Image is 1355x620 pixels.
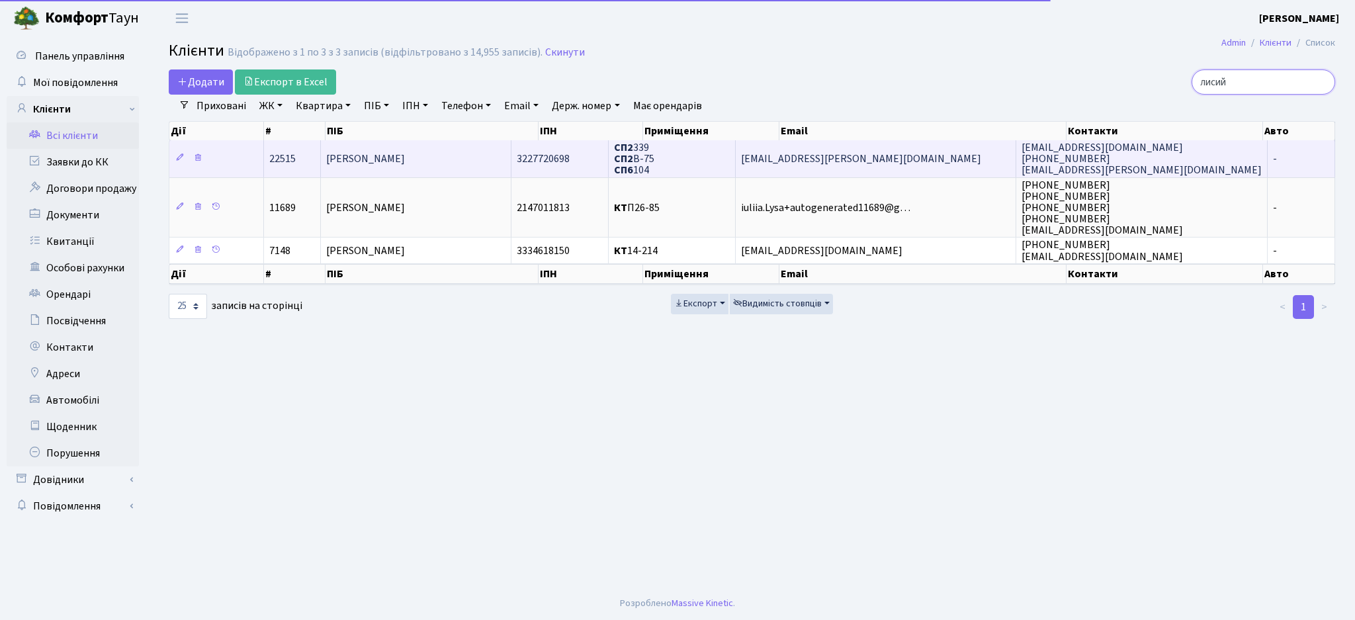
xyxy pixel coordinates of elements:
span: Видимість стовпців [733,297,822,310]
a: Заявки до КК [7,149,139,175]
a: Мої повідомлення [7,69,139,96]
th: # [264,122,326,140]
a: Документи [7,202,139,228]
a: Контакти [7,334,139,361]
a: Скинути [545,46,585,59]
a: Всі клієнти [7,122,139,149]
span: iuliia.Lysa+autogenerated11689@g… [741,200,910,215]
a: Порушення [7,440,139,466]
button: Переключити навігацію [165,7,198,29]
b: СП2 [614,140,633,155]
a: ПІБ [359,95,394,117]
b: СП6 [614,163,633,178]
a: Держ. номер [546,95,625,117]
b: КТ [614,200,627,215]
th: Приміщення [643,122,779,140]
a: Довідники [7,466,139,493]
span: 339 В-75 104 [614,140,654,177]
a: Посвідчення [7,308,139,334]
th: Контакти [1067,264,1263,284]
span: 2147011813 [517,200,570,215]
a: Договори продажу [7,175,139,202]
a: Квартира [290,95,356,117]
a: Панель управління [7,43,139,69]
a: Admin [1221,36,1246,50]
th: ПІБ [326,264,539,284]
a: Автомобілі [7,387,139,414]
span: 11689 [269,200,296,215]
span: [PHONE_NUMBER] [PHONE_NUMBER] [PHONE_NUMBER] [PHONE_NUMBER] [EMAIL_ADDRESS][DOMAIN_NAME] [1022,178,1183,238]
span: 22515 [269,152,296,166]
a: Повідомлення [7,493,139,519]
a: Орендарі [7,281,139,308]
th: Email [779,264,1067,284]
a: Експорт в Excel [235,69,336,95]
span: [EMAIL_ADDRESS][DOMAIN_NAME] [741,244,902,258]
a: Квитанції [7,228,139,255]
span: 3227720698 [517,152,570,166]
a: Email [499,95,544,117]
a: ІПН [397,95,433,117]
span: - [1273,200,1277,215]
span: [EMAIL_ADDRESS][PERSON_NAME][DOMAIN_NAME] [741,152,981,166]
span: Панель управління [35,49,124,64]
th: Авто [1263,122,1335,140]
span: - [1273,244,1277,258]
th: ПІБ [326,122,539,140]
span: - [1273,152,1277,166]
a: Телефон [436,95,496,117]
span: 7148 [269,244,290,258]
nav: breadcrumb [1202,29,1355,57]
b: КТ [614,244,627,258]
th: ІПН [539,264,643,284]
th: Дії [169,264,264,284]
th: Авто [1263,264,1335,284]
span: П26-85 [614,200,660,215]
li: Список [1291,36,1335,50]
img: logo.png [13,5,40,32]
b: Комфорт [45,7,109,28]
a: Щоденник [7,414,139,440]
span: [PERSON_NAME] [326,200,405,215]
span: [PERSON_NAME] [326,152,405,166]
a: Особові рахунки [7,255,139,281]
a: Адреси [7,361,139,387]
div: Відображено з 1 по 3 з 3 записів (відфільтровано з 14,955 записів). [228,46,543,59]
span: [EMAIL_ADDRESS][DOMAIN_NAME] [PHONE_NUMBER] [EMAIL_ADDRESS][PERSON_NAME][DOMAIN_NAME] [1022,140,1262,177]
span: [PHONE_NUMBER] [EMAIL_ADDRESS][DOMAIN_NAME] [1022,238,1183,264]
span: [PERSON_NAME] [326,244,405,258]
span: Таун [45,7,139,30]
a: Має орендарів [628,95,707,117]
span: Експорт [674,297,717,310]
span: Клієнти [169,39,224,62]
a: Massive Kinetic [672,596,733,610]
a: Додати [169,69,233,95]
span: Додати [177,75,224,89]
th: Дії [169,122,264,140]
th: # [264,264,326,284]
span: 3334618150 [517,244,570,258]
div: Розроблено . [620,596,735,611]
th: Email [779,122,1067,140]
button: Видимість стовпців [730,294,833,314]
select: записів на сторінці [169,294,207,319]
th: ІПН [539,122,643,140]
span: Мої повідомлення [33,75,118,90]
b: СП2 [614,152,633,166]
th: Приміщення [643,264,779,284]
a: [PERSON_NAME] [1259,11,1339,26]
a: 1 [1293,295,1314,319]
a: ЖК [254,95,288,117]
a: Клієнти [7,96,139,122]
span: 14-214 [614,244,658,258]
input: Пошук... [1192,69,1335,95]
button: Експорт [671,294,728,314]
a: Приховані [191,95,251,117]
a: Клієнти [1260,36,1291,50]
th: Контакти [1067,122,1263,140]
label: записів на сторінці [169,294,302,319]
